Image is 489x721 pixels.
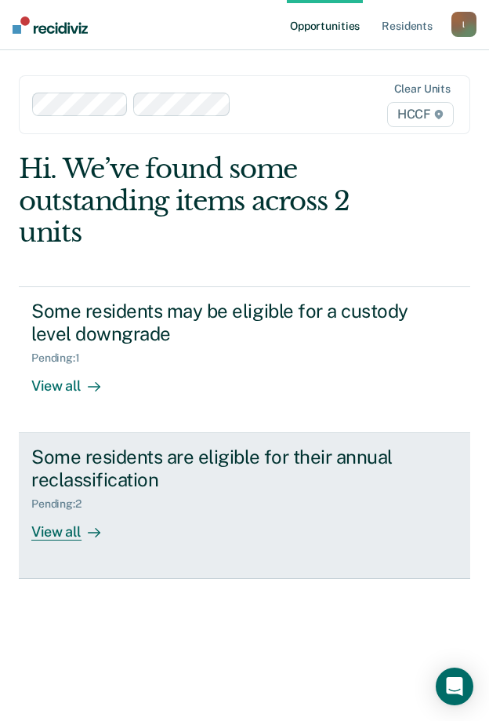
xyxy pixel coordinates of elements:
div: View all [31,365,119,395]
button: l [451,12,476,37]
a: Some residents may be eligible for a custody level downgradePending:1View all [19,286,470,433]
div: Pending : 2 [31,497,94,511]
div: View all [31,511,119,541]
div: Open Intercom Messenger [436,668,473,705]
span: HCCF [387,102,454,127]
a: Some residents are eligible for their annual reclassificationPending:2View all [19,433,470,579]
div: Some residents are eligible for their annual reclassification [31,446,420,491]
div: Pending : 1 [31,351,92,365]
img: Recidiviz [13,16,88,34]
div: Hi. We’ve found some outstanding items across 2 units [19,153,380,249]
div: Some residents may be eligible for a custody level downgrade [31,300,420,345]
div: Clear units [394,82,451,96]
